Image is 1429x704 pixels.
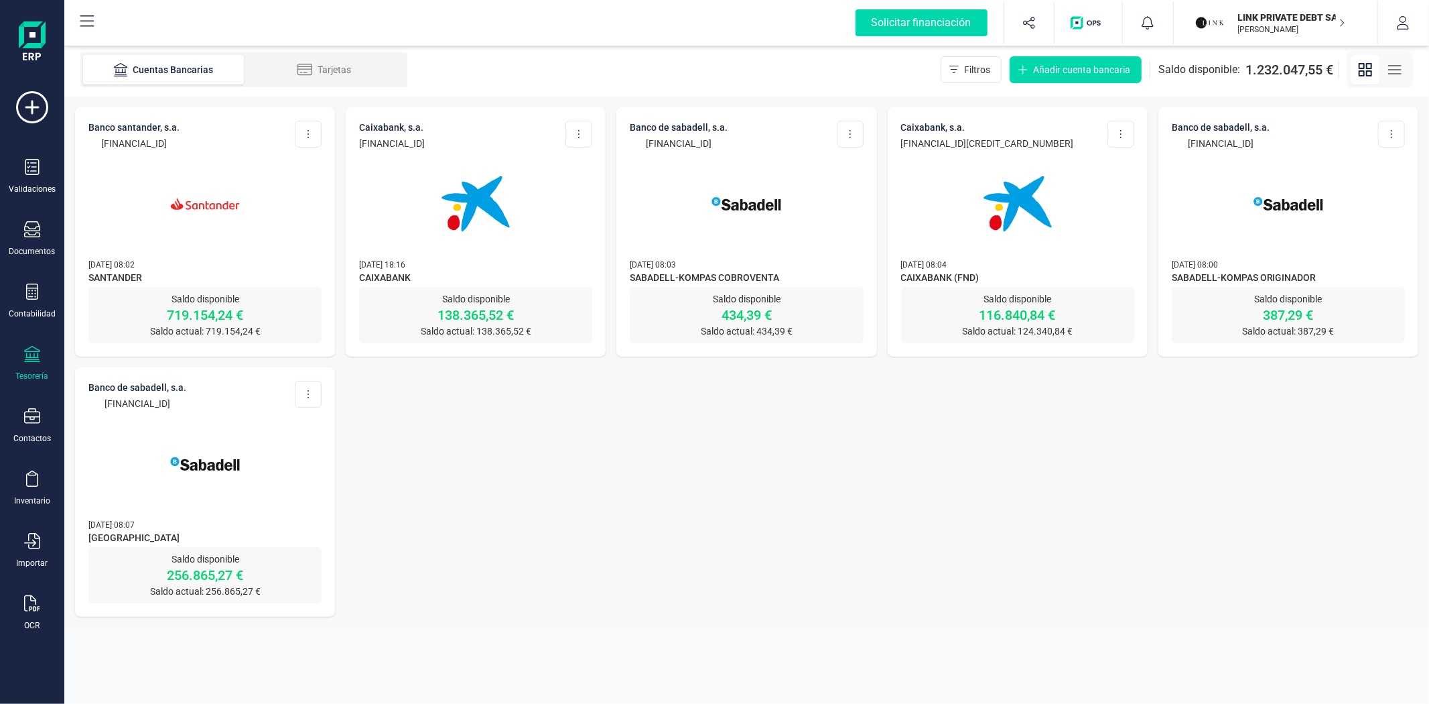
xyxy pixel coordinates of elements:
p: [FINANCIAL_ID] [88,397,186,410]
span: [DATE] 08:00 [1172,260,1218,270]
button: LILINK PRIVATE DEBT SA[PERSON_NAME] [1190,1,1361,44]
span: [DATE] 18:16 [359,260,405,270]
img: Logo Finanedi [19,21,46,64]
p: 256.865,27 € [88,566,322,585]
p: [FINANCIAL_ID] [88,137,180,150]
p: BANCO DE SABADELL, S.A. [88,381,186,394]
p: 719.154,24 € [88,306,322,325]
div: Validaciones [9,184,56,194]
span: CAIXABANK (FND) [901,271,1134,287]
div: Contabilidad [9,308,56,319]
span: SANTANDER [88,271,322,287]
p: Saldo actual: 387,29 € [1172,325,1405,338]
div: Cuentas Bancarias [110,63,217,76]
div: Importar [17,558,48,569]
p: Saldo disponible [1172,292,1405,306]
p: [PERSON_NAME] [1238,24,1345,35]
p: Saldo actual: 124.340,84 € [901,325,1134,338]
span: [DATE] 08:02 [88,260,135,270]
p: Saldo actual: 138.365,52 € [359,325,592,338]
p: BANCO DE SABADELL, S.A. [1172,121,1270,134]
span: CAIXABANK [359,271,592,287]
img: LI [1195,8,1225,38]
p: BANCO SANTANDER, S.A. [88,121,180,134]
p: CAIXABANK, S.A. [359,121,425,134]
div: Tesorería [16,371,49,382]
button: Filtros [941,56,1002,83]
div: OCR [25,620,40,631]
p: 387,29 € [1172,306,1405,325]
div: Solicitar financiación [856,9,988,36]
div: Contactos [13,433,51,444]
p: [FINANCIAL_ID] [359,137,425,150]
p: Saldo disponible [630,292,863,306]
div: Inventario [14,495,50,506]
span: [DATE] 08:07 [88,520,135,530]
p: LINK PRIVATE DEBT SA [1238,11,1345,24]
span: SABADELL-KOMPAS ORIGINADOR [1172,271,1405,287]
p: Saldo actual: 256.865,27 € [88,585,322,598]
span: Saldo disponible: [1158,62,1240,78]
div: Documentos [9,246,56,257]
span: [GEOGRAPHIC_DATA] [88,531,322,547]
p: BANCO DE SABADELL, S.A. [630,121,728,134]
p: 138.365,52 € [359,306,592,325]
p: [FINANCIAL_ID] [1172,137,1270,150]
span: Filtros [964,63,990,76]
p: 116.840,84 € [901,306,1134,325]
p: [FINANCIAL_ID][CREDIT_CARD_NUMBER] [901,137,1074,150]
span: Añadir cuenta bancaria [1033,63,1130,76]
p: Saldo actual: 434,39 € [630,325,863,338]
span: [DATE] 08:04 [901,260,947,270]
img: Logo de OPS [1071,16,1106,30]
span: 1.232.047,55 € [1245,60,1333,79]
p: Saldo disponible [359,292,592,306]
p: Saldo actual: 719.154,24 € [88,325,322,338]
p: Saldo disponible [88,552,322,566]
p: CAIXABANK, S.A. [901,121,1074,134]
button: Solicitar financiación [839,1,1004,44]
p: 434,39 € [630,306,863,325]
p: [FINANCIAL_ID] [630,137,728,150]
p: Saldo disponible [901,292,1134,306]
span: SABADELL-KOMPAS COBROVENTA [630,271,863,287]
p: Saldo disponible [88,292,322,306]
button: Añadir cuenta bancaria [1010,56,1142,83]
button: Logo de OPS [1063,1,1114,44]
div: Tarjetas [271,63,378,76]
span: [DATE] 08:03 [630,260,676,270]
